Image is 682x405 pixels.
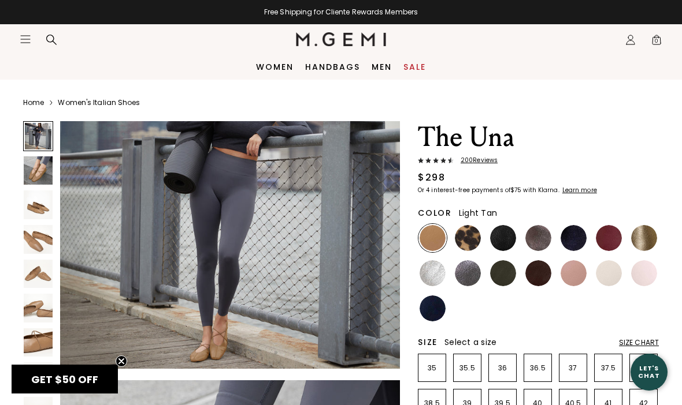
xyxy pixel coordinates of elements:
[24,328,53,357] img: The Una
[24,294,53,322] img: The Una
[455,225,481,251] img: Leopard Print
[631,225,657,251] img: Gold
[256,62,294,72] a: Women
[58,98,140,107] a: Women's Italian Shoes
[455,260,481,286] img: Gunmetal
[490,225,516,251] img: Black
[524,363,551,373] p: 36.5
[296,32,387,46] img: M.Gemi
[630,363,657,373] p: 38
[523,186,561,194] klarna-placement-style-body: with Klarna
[116,355,127,367] button: Close teaser
[561,225,587,251] img: Midnight Blue
[418,186,510,194] klarna-placement-style-body: Or 4 interest-free payments of
[490,260,516,286] img: Military
[525,225,551,251] img: Cocoa
[418,337,438,347] h2: Size
[631,365,668,379] div: Let's Chat
[454,363,481,373] p: 35.5
[24,190,53,219] img: The Una
[24,362,53,391] img: The Una
[418,208,452,217] h2: Color
[420,295,446,321] img: Navy
[561,260,587,286] img: Antique Rose
[596,260,622,286] img: Ecru
[595,363,622,373] p: 37.5
[420,260,446,286] img: Silver
[372,62,392,72] a: Men
[24,260,53,288] img: The Una
[562,186,597,194] klarna-placement-style-cta: Learn more
[12,365,118,393] div: GET $50 OFFClose teaser
[561,187,597,194] a: Learn more
[418,363,446,373] p: 35
[418,157,659,166] a: 200Reviews
[418,171,445,185] div: $298
[596,225,622,251] img: Burgundy
[31,372,98,387] span: GET $50 OFF
[60,29,400,369] img: The Una
[444,336,496,348] span: Select a size
[305,62,360,72] a: Handbags
[525,260,551,286] img: Chocolate
[24,225,53,254] img: The Una
[418,121,659,153] h1: The Una
[454,157,498,164] span: 200 Review s
[403,62,426,72] a: Sale
[631,260,657,286] img: Ballerina Pink
[619,338,659,347] div: Size Chart
[459,207,497,219] span: Light Tan
[559,363,587,373] p: 37
[510,186,521,194] klarna-placement-style-amount: $75
[420,225,446,251] img: Light Tan
[651,36,662,48] span: 0
[24,156,53,185] img: The Una
[20,33,31,45] button: Open site menu
[23,98,44,107] a: Home
[489,363,516,373] p: 36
